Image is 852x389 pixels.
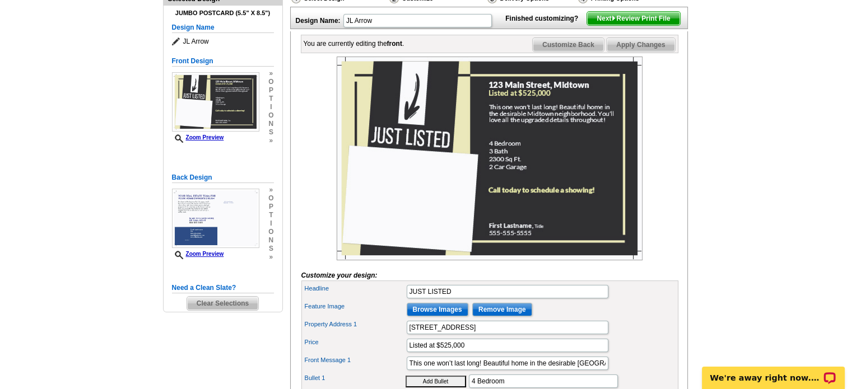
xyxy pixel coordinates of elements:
[472,303,532,316] input: Remove Image
[268,78,273,86] span: o
[268,120,273,128] span: n
[305,284,406,293] label: Headline
[268,111,273,120] span: o
[305,355,406,365] label: Front Message 1
[533,38,604,51] span: Customize Back
[268,86,273,95] span: p
[172,189,259,248] img: Z18892933_00001_2.jpg
[268,69,273,78] span: »
[695,354,852,389] iframe: LiveChat chat widget
[172,56,274,67] h5: Front Design
[172,172,274,183] h5: Back Design
[304,39,404,49] div: You are currently editing the .
[268,211,273,219] span: t
[268,103,273,111] span: i
[172,72,259,132] img: Z18892933_00001_1.jpg
[268,228,273,236] span: o
[268,245,273,253] span: s
[172,22,274,33] h5: Design Name
[296,17,341,25] strong: Design Name:
[187,297,258,310] span: Clear Selections
[268,95,273,103] span: t
[172,283,274,293] h5: Need a Clean Slate?
[611,16,616,21] img: button-next-arrow-white.png
[268,186,273,194] span: »
[301,271,378,279] i: Customize your design:
[387,40,402,48] b: front
[172,251,224,257] a: Zoom Preview
[337,57,643,260] img: Z18892933_00001_1.jpg
[268,137,273,145] span: »
[268,203,273,211] span: p
[268,253,273,261] span: »
[305,302,406,311] label: Feature Image
[268,219,273,228] span: i
[587,12,679,25] span: Next Review Print File
[406,376,466,387] button: Add Bullet
[305,320,406,329] label: Property Address 1
[172,10,274,17] h4: Jumbo Postcard (5.5" x 8.5")
[268,236,273,245] span: n
[607,38,674,51] span: Apply Changes
[407,303,468,316] input: Browse Images
[305,373,406,383] label: Bullet 1
[268,194,273,203] span: o
[172,36,274,47] span: JL Arrow
[305,338,406,347] label: Price
[172,134,224,140] a: Zoom Preview
[505,15,585,22] strong: Finished customizing?
[268,128,273,137] span: s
